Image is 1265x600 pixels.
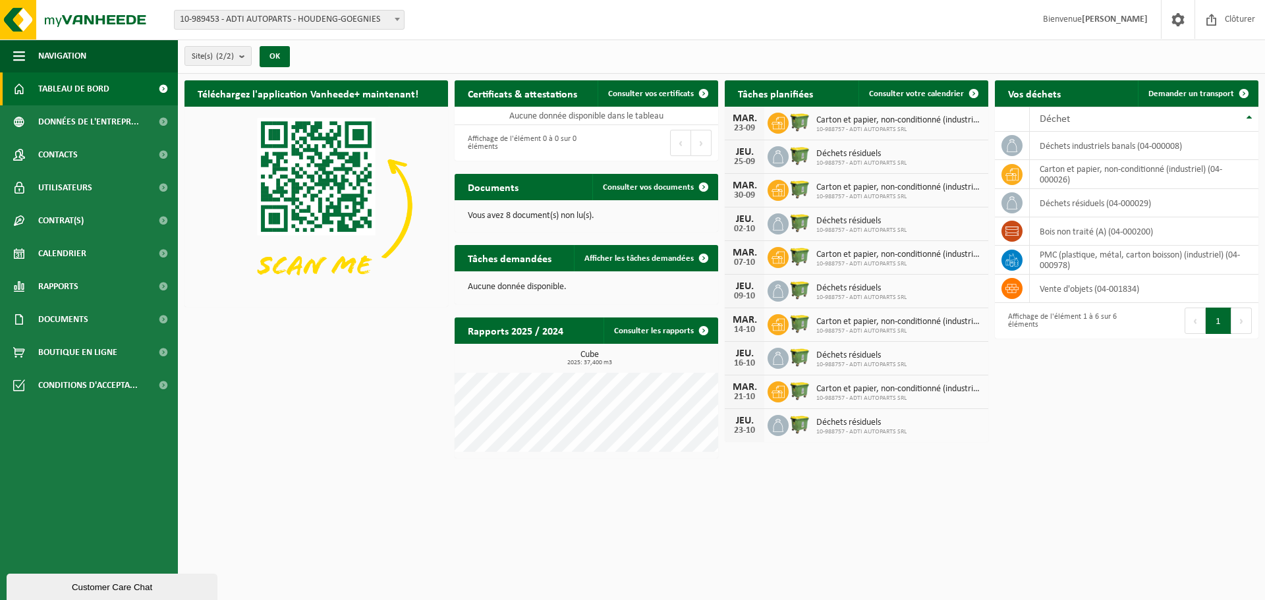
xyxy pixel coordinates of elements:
div: 07-10 [731,258,758,267]
a: Afficher les tâches demandées [574,245,717,271]
span: Rapports [38,270,78,303]
span: Déchet [1040,114,1070,124]
td: PMC (plastique, métal, carton boisson) (industriel) (04-000978) [1030,246,1258,275]
span: 10-989453 - ADTI AUTOPARTS - HOUDENG-GOEGNIES [175,11,404,29]
span: Utilisateurs [38,171,92,204]
button: 1 [1206,308,1231,334]
a: Consulter vos certificats [598,80,717,107]
span: 10-988757 - ADTI AUTOPARTS SRL [816,126,982,134]
div: 21-10 [731,393,758,402]
span: Carton et papier, non-conditionné (industriel) [816,115,982,126]
span: Carton et papier, non-conditionné (industriel) [816,250,982,260]
h2: Documents [455,174,532,200]
img: WB-1100-HPE-GN-50 [789,346,811,368]
div: 14-10 [731,325,758,335]
span: Déchets résiduels [816,283,907,294]
span: Navigation [38,40,86,72]
h2: Tâches planifiées [725,80,826,106]
img: WB-1100-HPE-GN-50 [789,379,811,402]
a: Consulter votre calendrier [858,80,987,107]
button: OK [260,46,290,67]
h2: Certificats & attestations [455,80,590,106]
div: JEU. [731,214,758,225]
strong: [PERSON_NAME] [1082,14,1148,24]
span: Consulter votre calendrier [869,90,964,98]
span: Déchets résiduels [816,216,907,227]
h2: Tâches demandées [455,245,565,271]
div: MAR. [731,382,758,393]
p: Aucune donnée disponible. [468,283,705,292]
td: déchets industriels banals (04-000008) [1030,132,1258,160]
td: vente d'objets (04-001834) [1030,275,1258,303]
span: 10-988757 - ADTI AUTOPARTS SRL [816,260,982,268]
img: WB-1100-HPE-GN-50 [789,144,811,167]
span: Contacts [38,138,78,171]
img: Download de VHEPlus App [184,107,448,304]
span: Contrat(s) [38,204,84,237]
button: Previous [670,130,691,156]
div: Affichage de l'élément 1 à 6 sur 6 éléments [1001,306,1120,335]
span: Carton et papier, non-conditionné (industriel) [816,317,982,327]
span: 10-988757 - ADTI AUTOPARTS SRL [816,227,907,234]
span: Conditions d'accepta... [38,369,138,402]
div: MAR. [731,113,758,124]
td: bois non traité (A) (04-000200) [1030,217,1258,246]
span: Déchets résiduels [816,418,907,428]
div: 30-09 [731,191,758,200]
button: Next [691,130,712,156]
span: Déchets résiduels [816,350,907,361]
span: Afficher les tâches demandées [584,254,694,263]
h2: Téléchargez l'application Vanheede+ maintenant! [184,80,432,106]
span: Consulter vos certificats [608,90,694,98]
a: Consulter les rapports [604,317,717,344]
h3: Cube [461,350,718,366]
div: JEU. [731,416,758,426]
span: 10-988757 - ADTI AUTOPARTS SRL [816,327,982,335]
h2: Vos déchets [995,80,1074,106]
span: Calendrier [38,237,86,270]
div: JEU. [731,147,758,157]
td: déchets résiduels (04-000029) [1030,189,1258,217]
a: Demander un transport [1138,80,1257,107]
td: Aucune donnée disponible dans le tableau [455,107,718,125]
div: 16-10 [731,359,758,368]
count: (2/2) [216,52,234,61]
span: 10-988757 - ADTI AUTOPARTS SRL [816,159,907,167]
div: JEU. [731,281,758,292]
img: WB-1100-HPE-GN-50 [789,211,811,234]
span: Tableau de bord [38,72,109,105]
div: 02-10 [731,225,758,234]
img: WB-1100-HPE-GN-50 [789,312,811,335]
span: Documents [38,303,88,336]
img: WB-1100-HPE-GN-50 [789,178,811,200]
div: 23-09 [731,124,758,133]
span: 2025: 37,400 m3 [461,360,718,366]
span: 10-988757 - ADTI AUTOPARTS SRL [816,361,907,369]
img: WB-1100-HPE-GN-50 [789,413,811,435]
div: 23-10 [731,426,758,435]
span: Carton et papier, non-conditionné (industriel) [816,182,982,193]
div: 09-10 [731,292,758,301]
div: MAR. [731,315,758,325]
span: 10-989453 - ADTI AUTOPARTS - HOUDENG-GOEGNIES [174,10,405,30]
span: Demander un transport [1148,90,1234,98]
iframe: chat widget [7,571,220,600]
a: Consulter vos documents [592,174,717,200]
img: WB-1100-HPE-GN-50 [789,245,811,267]
td: carton et papier, non-conditionné (industriel) (04-000026) [1030,160,1258,189]
img: WB-1100-HPE-GN-50 [789,279,811,301]
span: Boutique en ligne [38,336,117,369]
span: Consulter vos documents [603,183,694,192]
h2: Rapports 2025 / 2024 [455,317,576,343]
div: MAR. [731,180,758,191]
span: 10-988757 - ADTI AUTOPARTS SRL [816,193,982,201]
button: Site(s)(2/2) [184,46,252,66]
div: Affichage de l'élément 0 à 0 sur 0 éléments [461,128,580,157]
span: Données de l'entrepr... [38,105,139,138]
img: WB-1100-HPE-GN-50 [789,111,811,133]
p: Vous avez 8 document(s) non lu(s). [468,211,705,221]
span: 10-988757 - ADTI AUTOPARTS SRL [816,395,982,402]
button: Previous [1185,308,1206,334]
div: 25-09 [731,157,758,167]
